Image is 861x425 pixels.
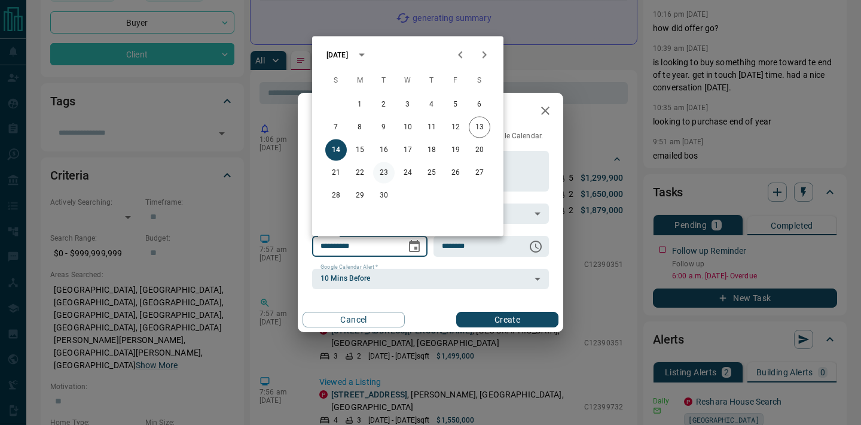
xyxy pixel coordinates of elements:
[469,139,490,161] button: 20
[445,162,466,184] button: 26
[421,94,442,116] button: 4
[325,139,347,161] button: 14
[325,162,347,184] button: 21
[445,117,466,138] button: 12
[397,117,419,138] button: 10
[373,69,395,93] span: Tuesday
[349,94,371,116] button: 1
[445,69,466,93] span: Friday
[397,69,419,93] span: Wednesday
[320,263,378,271] label: Google Calendar Alert
[349,117,371,138] button: 8
[349,185,371,207] button: 29
[472,43,496,67] button: Next month
[373,139,395,161] button: 16
[421,162,442,184] button: 25
[469,69,490,93] span: Saturday
[325,69,347,93] span: Sunday
[373,185,395,207] button: 30
[448,43,472,67] button: Previous month
[373,162,395,184] button: 23
[402,235,426,259] button: Choose date, selected date is Sep 14, 2025
[325,117,347,138] button: 7
[421,117,442,138] button: 11
[524,235,548,259] button: Choose time, selected time is 6:00 AM
[312,269,549,289] div: 10 Mins Before
[349,69,371,93] span: Monday
[298,93,378,131] h2: New Task
[397,94,419,116] button: 3
[397,162,419,184] button: 24
[397,139,419,161] button: 17
[456,312,558,327] button: Create
[445,94,466,116] button: 5
[469,117,490,138] button: 13
[445,139,466,161] button: 19
[373,94,395,116] button: 2
[352,45,372,65] button: calendar view is open, switch to year view
[303,312,405,327] button: Cancel
[349,139,371,161] button: 15
[421,69,442,93] span: Thursday
[349,162,371,184] button: 22
[373,117,395,138] button: 9
[421,139,442,161] button: 18
[469,94,490,116] button: 6
[325,185,347,207] button: 28
[469,162,490,184] button: 27
[326,50,348,60] div: [DATE]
